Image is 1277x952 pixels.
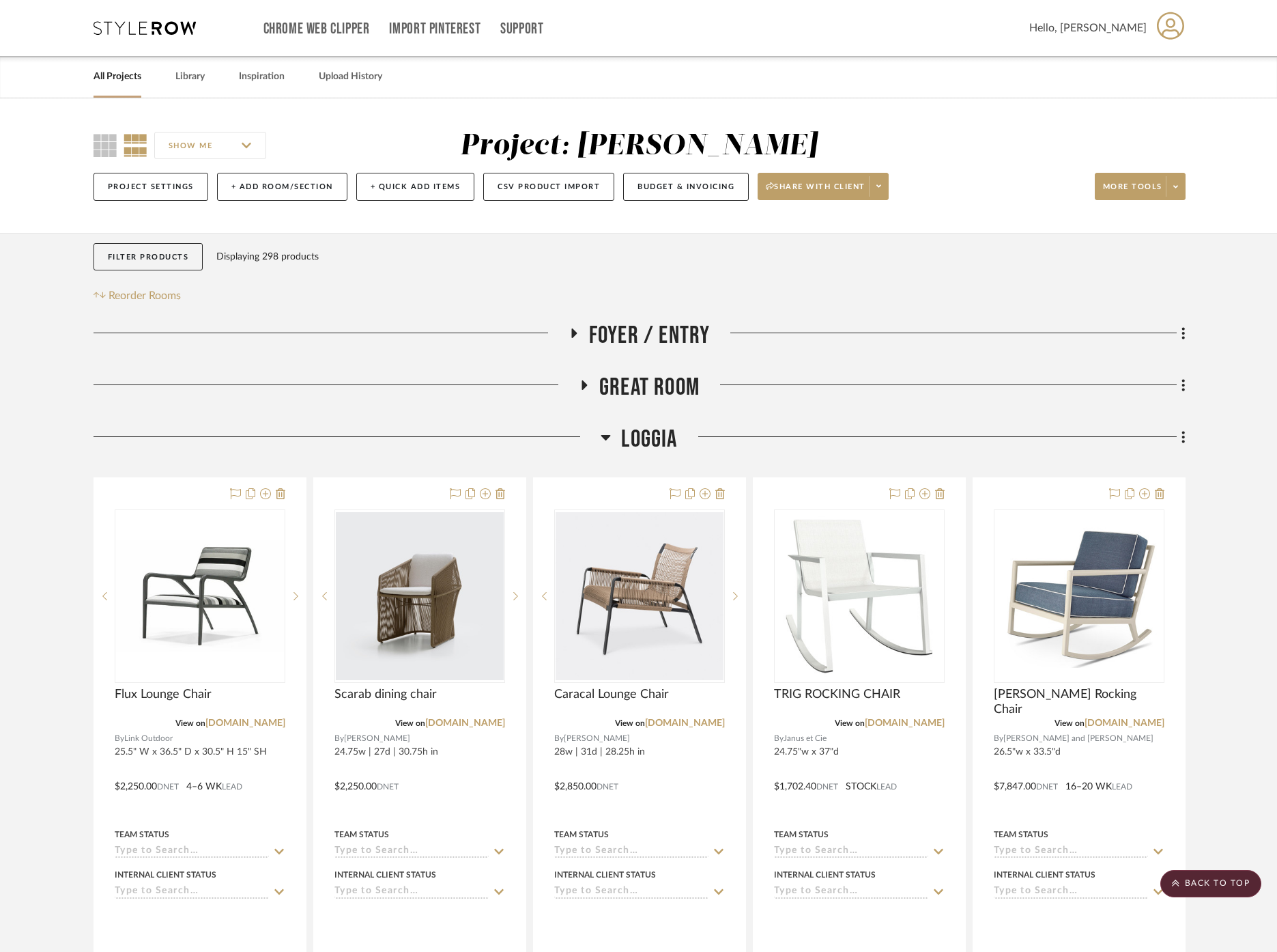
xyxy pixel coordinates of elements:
span: Share with client [766,182,865,202]
input: Type to Search… [554,845,708,858]
span: Loggia [621,425,677,454]
div: 0 [115,510,285,682]
input: Type to Search… [774,845,928,858]
div: Internal Client Status [554,869,656,881]
span: By [115,732,124,745]
div: Team Status [774,828,829,841]
a: [DOMAIN_NAME] [425,718,505,728]
input: Type to Search… [994,886,1148,899]
input: Type to Search… [334,886,489,899]
a: [DOMAIN_NAME] [1085,718,1164,728]
div: Displaying 298 products [216,243,319,270]
img: Caracal Lounge Chair [556,512,723,680]
img: Flux Lounge Chair [116,540,284,652]
span: Caracal Lounge Chair [554,687,669,702]
button: Reorder Rooms [94,288,182,304]
div: Team Status [994,828,1048,841]
button: + Quick Add Items [356,173,475,201]
div: Team Status [115,828,169,841]
span: Foyer / Entry [589,321,711,350]
img: deCamp Rocking Chair [995,524,1163,669]
div: Internal Client Status [774,869,876,881]
img: TRIG ROCKING CHAIR [775,512,943,680]
div: Internal Client Status [334,869,436,881]
a: All Projects [94,68,141,86]
span: [PERSON_NAME] [344,732,410,745]
span: By [334,732,344,745]
span: By [774,732,784,745]
span: TRIG ROCKING CHAIR [774,687,900,702]
span: [PERSON_NAME] Rocking Chair [994,687,1164,717]
button: + Add Room/Section [217,173,347,201]
img: Scarab dining chair [336,512,504,680]
a: Chrome Web Clipper [263,23,370,35]
span: View on [1054,719,1085,727]
a: Inspiration [239,68,285,86]
input: Type to Search… [554,886,708,899]
span: Flux Lounge Chair [115,687,212,702]
div: Team Status [334,828,389,841]
button: Share with client [758,173,889,200]
input: Type to Search… [115,845,269,858]
span: View on [835,719,865,727]
span: Janus et Cie [784,732,827,745]
span: Hello, [PERSON_NAME] [1029,20,1147,36]
span: By [554,732,564,745]
a: Support [500,23,543,35]
span: More tools [1103,182,1162,202]
span: View on [395,719,425,727]
div: Internal Client Status [115,869,216,881]
div: Internal Client Status [994,869,1095,881]
span: Great Room [599,373,700,402]
input: Type to Search… [115,886,269,899]
input: Type to Search… [334,845,489,858]
span: Scarab dining chair [334,687,437,702]
button: CSV Product Import [483,173,614,201]
a: [DOMAIN_NAME] [865,718,945,728]
div: Team Status [554,828,609,841]
a: Import Pinterest [389,23,480,35]
span: [PERSON_NAME] and [PERSON_NAME] [1003,732,1153,745]
a: [DOMAIN_NAME] [205,718,285,728]
span: Link Outdoor [124,732,173,745]
input: Type to Search… [994,845,1148,858]
button: Filter Products [94,243,203,271]
input: Type to Search… [774,886,928,899]
button: Budget & Invoicing [623,173,749,201]
span: View on [615,719,645,727]
scroll-to-top-button: BACK TO TOP [1160,870,1261,897]
div: 0 [335,510,504,682]
a: [DOMAIN_NAME] [645,718,725,728]
a: Upload History [319,68,382,86]
div: 0 [555,510,724,682]
a: Library [175,68,205,86]
span: By [994,732,1003,745]
span: [PERSON_NAME] [564,732,630,745]
span: View on [175,719,205,727]
button: More tools [1095,173,1186,200]
button: Project Settings [94,173,208,201]
span: Reorder Rooms [109,288,181,304]
div: Project: [PERSON_NAME] [460,132,818,160]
